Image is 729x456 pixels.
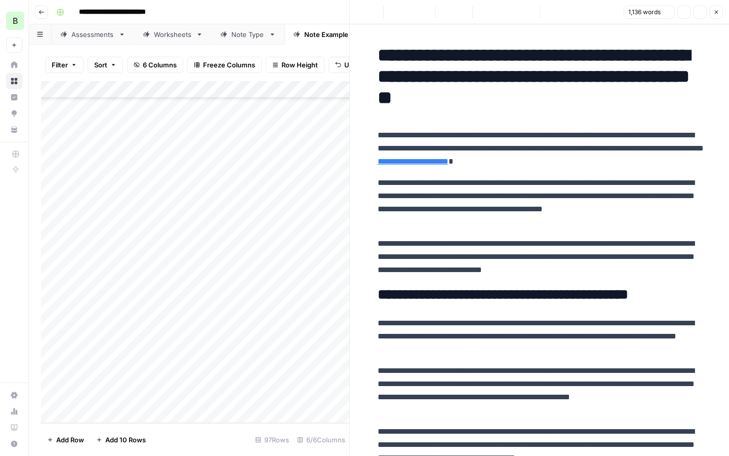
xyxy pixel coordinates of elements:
[6,73,22,89] a: Browse
[41,432,90,448] button: Add Row
[6,105,22,122] a: Opportunities
[94,60,107,70] span: Sort
[266,57,325,73] button: Row Height
[187,57,262,73] button: Freeze Columns
[329,57,368,73] button: Undo
[105,435,146,445] span: Add 10 Rows
[88,57,123,73] button: Sort
[90,432,152,448] button: Add 10 Rows
[281,60,318,70] span: Row Height
[203,60,255,70] span: Freeze Columns
[6,403,22,420] a: Usage
[628,8,661,17] span: 1,136 words
[251,432,293,448] div: 97 Rows
[285,24,368,45] a: Note Example
[6,8,22,33] button: Workspace: Blueprint
[6,387,22,403] a: Settings
[154,29,192,40] div: Worksheets
[71,29,114,40] div: Assessments
[13,15,18,27] span: B
[52,24,134,45] a: Assessments
[45,57,84,73] button: Filter
[344,60,361,70] span: Undo
[52,60,68,70] span: Filter
[6,57,22,73] a: Home
[6,122,22,138] a: Your Data
[56,435,84,445] span: Add Row
[212,24,285,45] a: Note Type
[304,29,348,40] div: Note Example
[143,60,177,70] span: 6 Columns
[134,24,212,45] a: Worksheets
[624,6,674,19] button: 1,136 words
[293,432,349,448] div: 6/6 Columns
[6,89,22,105] a: Insights
[127,57,183,73] button: 6 Columns
[6,420,22,436] a: Learning Hub
[6,436,22,452] button: Help + Support
[231,29,265,40] div: Note Type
